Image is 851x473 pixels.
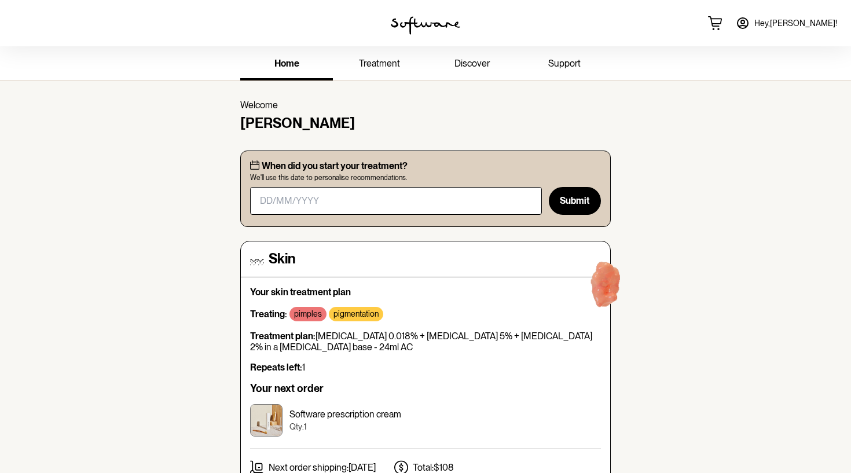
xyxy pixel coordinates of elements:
[240,49,333,80] a: home
[294,309,322,319] p: pimples
[289,422,401,432] p: Qty: 1
[729,9,844,37] a: Hey,[PERSON_NAME]!
[250,331,316,342] strong: Treatment plan:
[425,49,518,80] a: discover
[250,404,283,437] img: ckrj6wta500023h5xcy0pra31.jpg
[560,195,589,206] span: Submit
[250,187,542,215] input: DD/MM/YYYY
[240,100,611,111] p: Welcome
[250,331,601,353] p: [MEDICAL_DATA] 0.018% + [MEDICAL_DATA] 5% + [MEDICAL_DATA] 2% in a [MEDICAL_DATA] base - 24ml AC
[250,362,302,373] strong: Repeats left:
[518,49,611,80] a: support
[548,58,581,69] span: support
[274,58,299,69] span: home
[549,187,601,215] button: Submit
[333,49,425,80] a: treatment
[250,362,601,373] p: 1
[289,409,401,420] p: Software prescription cream
[333,309,379,319] p: pigmentation
[359,58,400,69] span: treatment
[269,462,376,473] p: Next order shipping: [DATE]
[413,462,454,473] p: Total: $108
[391,16,460,35] img: software logo
[269,251,295,267] h4: Skin
[250,309,287,320] strong: Treating:
[569,250,643,324] img: red-blob.ee797e6f29be6228169e.gif
[250,174,601,182] span: We'll use this date to personalise recommendations.
[250,287,601,298] p: Your skin treatment plan
[262,160,408,171] p: When did you start your treatment?
[454,58,490,69] span: discover
[250,382,601,395] h6: Your next order
[754,19,837,28] span: Hey, [PERSON_NAME] !
[240,115,611,132] h4: [PERSON_NAME]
